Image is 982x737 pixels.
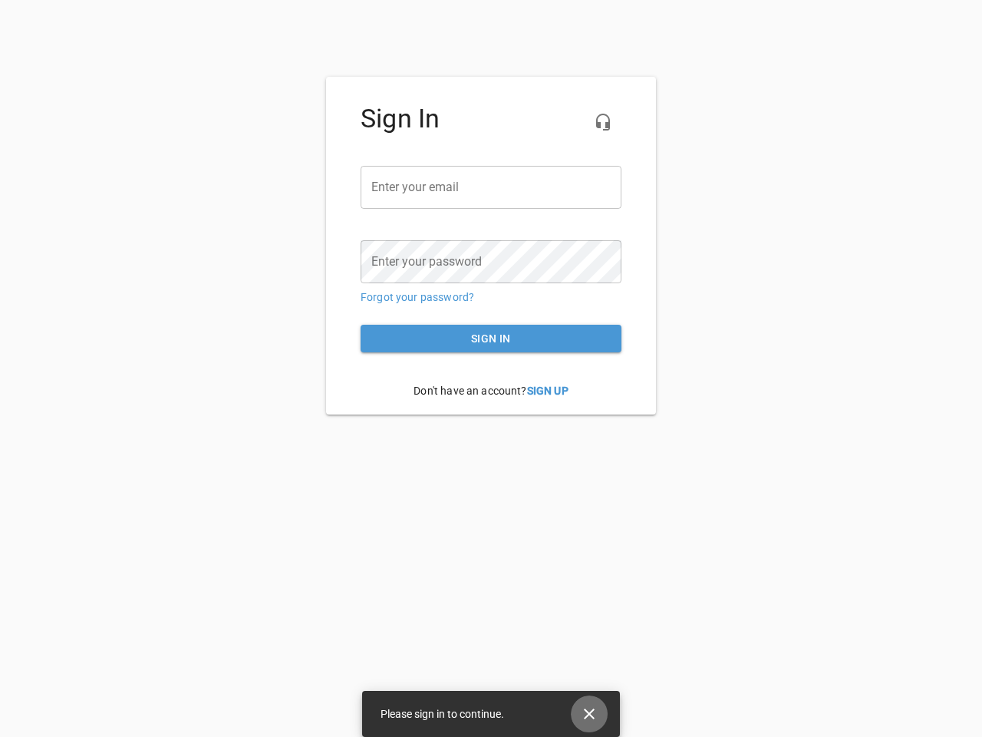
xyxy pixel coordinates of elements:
a: Sign Up [527,385,568,397]
p: Don't have an account? [361,372,621,411]
span: Sign in [373,329,609,349]
iframe: Chat [647,173,970,725]
button: Sign in [361,325,621,353]
span: Please sign in to continue. [381,708,504,720]
button: Close [571,696,608,732]
a: Forgot your password? [361,291,474,303]
h4: Sign In [361,104,621,134]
